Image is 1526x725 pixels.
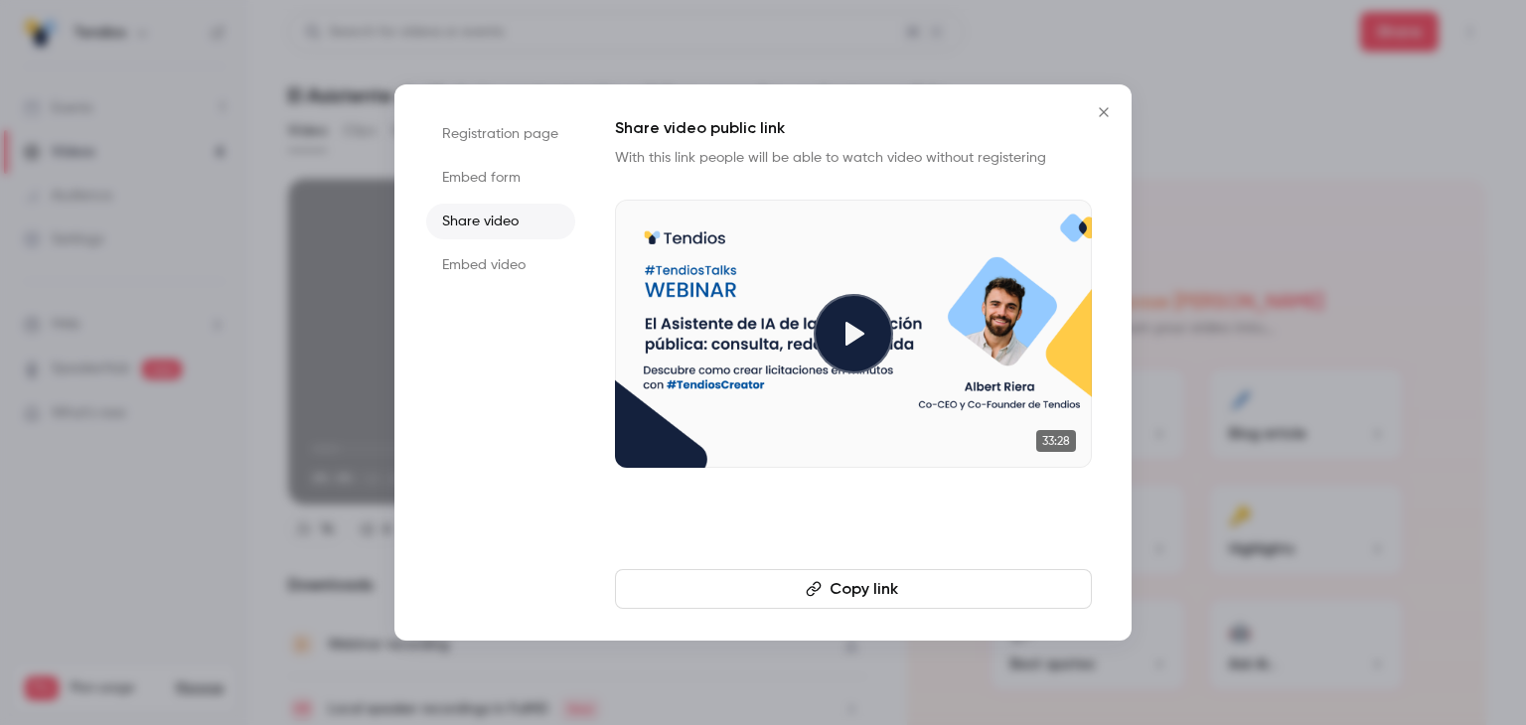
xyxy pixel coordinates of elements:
[426,204,575,239] li: Share video
[615,569,1092,609] button: Copy link
[426,160,575,196] li: Embed form
[1084,92,1124,132] button: Close
[615,200,1092,468] a: 33:28
[615,148,1092,168] p: With this link people will be able to watch video without registering
[1036,430,1076,452] span: 33:28
[426,247,575,283] li: Embed video
[615,116,1092,140] h1: Share video public link
[426,116,575,152] li: Registration page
